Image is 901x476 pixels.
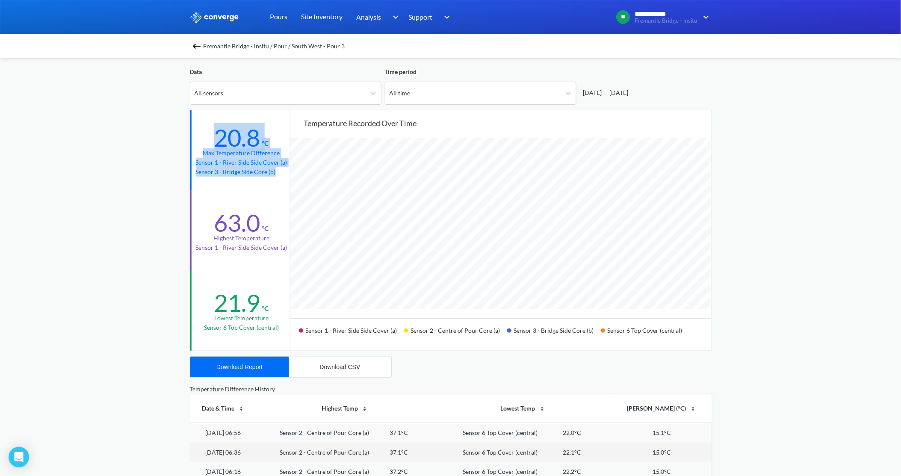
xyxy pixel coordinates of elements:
span: Support [409,12,433,22]
th: Highest Temp [256,394,434,423]
img: downArrow.svg [439,12,452,22]
div: All time [390,89,411,98]
div: Sensor 3 - Bridge Side Core (b) [507,324,601,344]
p: Sensor 1 - River Side Side Cover (a) [196,158,287,167]
div: Download CSV [320,364,360,370]
img: downArrow.svg [387,12,401,22]
span: Fremantle Bridge - insitu [635,18,698,24]
p: Sensor 1 - River Side Side Cover (a) [196,243,287,252]
span: Fremantle Bridge - insitu / Pour / South West - Pour 3 [204,40,345,52]
img: sort-icon.svg [690,405,697,412]
div: Sensor 2 - Centre of Pour Core (a) [280,428,369,438]
div: Temperature recorded over time [304,117,711,129]
div: Sensor 2 - Centre of Pour Core (a) [280,448,369,457]
td: [DATE] 06:56 [190,423,256,442]
div: Sensor 6 Top Cover (central) [463,428,538,438]
div: 20.8 [214,123,260,152]
div: Sensor 1 - River Side Side Cover (a) [299,324,404,344]
div: All sensors [195,89,224,98]
div: Data [190,67,381,77]
img: downArrow.svg [698,12,712,22]
td: 15.0°C [612,443,712,462]
button: Download CSV [289,357,391,377]
div: 22.1°C [563,448,582,457]
div: Open Intercom Messenger [9,447,29,467]
th: Lowest Temp [434,394,612,423]
div: 63.0 [214,208,260,237]
div: Highest temperature [213,234,269,243]
img: sort-icon.svg [238,405,245,412]
div: 37.1°C [390,428,408,438]
div: Sensor 6 Top Cover (central) [601,324,689,344]
div: 37.1°C [390,448,408,457]
div: Temperature Difference History [190,384,712,394]
td: 15.1°C [612,423,712,442]
div: Sensor 6 Top Cover (central) [463,448,538,457]
div: Download Report [216,364,263,370]
p: Sensor 3 - Bridge Side Core (b) [196,167,287,177]
th: [PERSON_NAME] (°C) [612,394,712,423]
div: 21.9 [214,288,260,317]
div: Time period [385,67,576,77]
td: [DATE] 06:36 [190,443,256,462]
button: Download Report [190,357,289,377]
img: backspace.svg [192,41,202,51]
div: Sensor 2 - Centre of Pour Core (a) [404,324,507,344]
th: Date & Time [190,394,256,423]
img: sort-icon.svg [361,405,368,412]
div: Max temperature difference [203,148,280,158]
div: Lowest temperature [214,313,269,323]
img: logo_ewhite.svg [190,12,239,23]
div: [DATE] — [DATE] [580,88,629,98]
p: Sensor 6 Top Cover (central) [204,323,279,332]
span: Analysis [357,12,381,22]
img: sort-icon.svg [539,405,546,412]
div: 22.0°C [563,428,582,438]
